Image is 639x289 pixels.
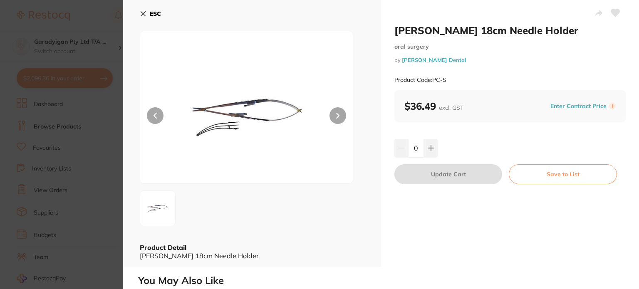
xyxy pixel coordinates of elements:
[439,104,463,111] span: excl. GST
[140,7,161,21] button: ESC
[183,52,310,183] img: Mzg2LTUxMy1qcGc
[609,103,616,109] label: i
[140,252,364,259] div: [PERSON_NAME] 18cm Needle Holder
[394,57,626,63] small: by
[394,24,626,37] h2: [PERSON_NAME] 18cm Needle Holder
[143,193,173,223] img: Mzg2LTUxMy1qcGc
[509,164,617,184] button: Save to List
[394,43,626,50] small: oral surgery
[150,10,161,17] b: ESC
[394,77,446,84] small: Product Code: PC-S
[138,275,636,287] h2: You May Also Like
[404,100,463,112] b: $36.49
[402,57,466,63] a: [PERSON_NAME] Dental
[394,164,502,184] button: Update Cart
[140,243,186,252] b: Product Detail
[548,102,609,110] button: Enter Contract Price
